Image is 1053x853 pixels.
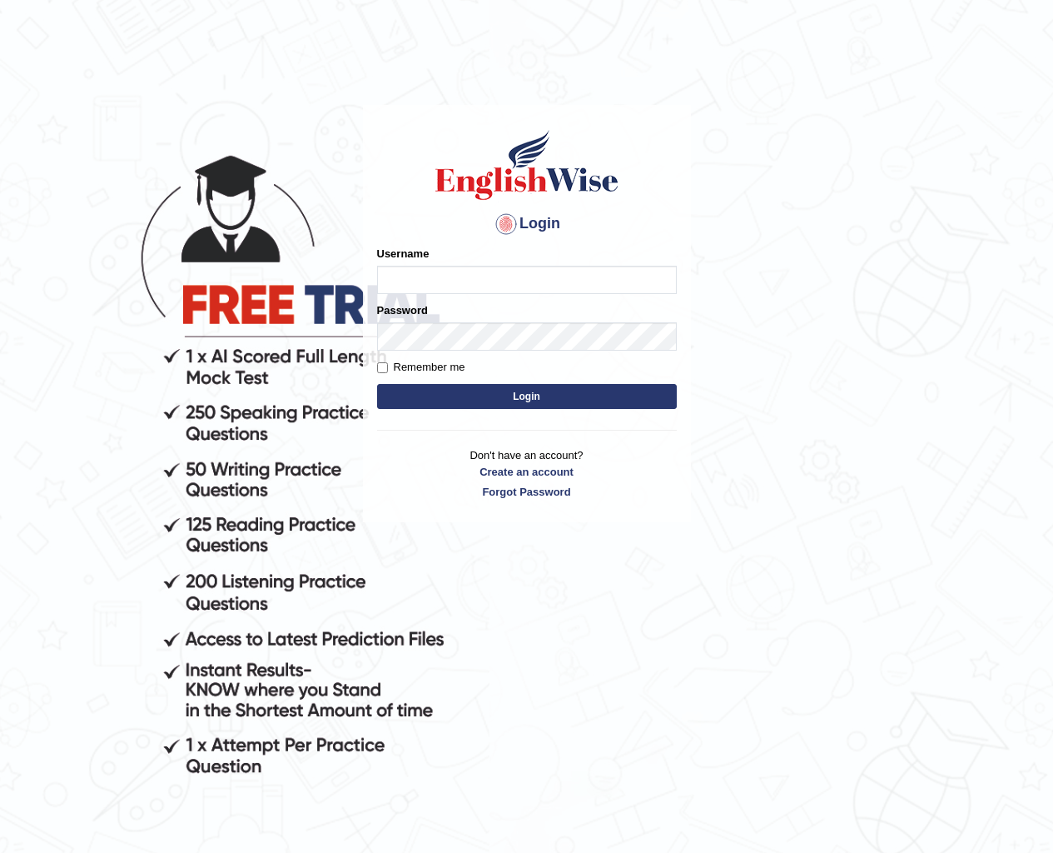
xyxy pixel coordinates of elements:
a: Forgot Password [377,484,677,500]
a: Create an account [377,464,677,480]
label: Remember me [377,359,465,376]
label: Password [377,302,428,318]
input: Remember me [377,362,388,373]
label: Username [377,246,430,262]
img: Logo of English Wise sign in for intelligent practice with AI [432,127,622,202]
p: Don't have an account? [377,447,677,499]
button: Login [377,384,677,409]
h4: Login [377,211,677,237]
